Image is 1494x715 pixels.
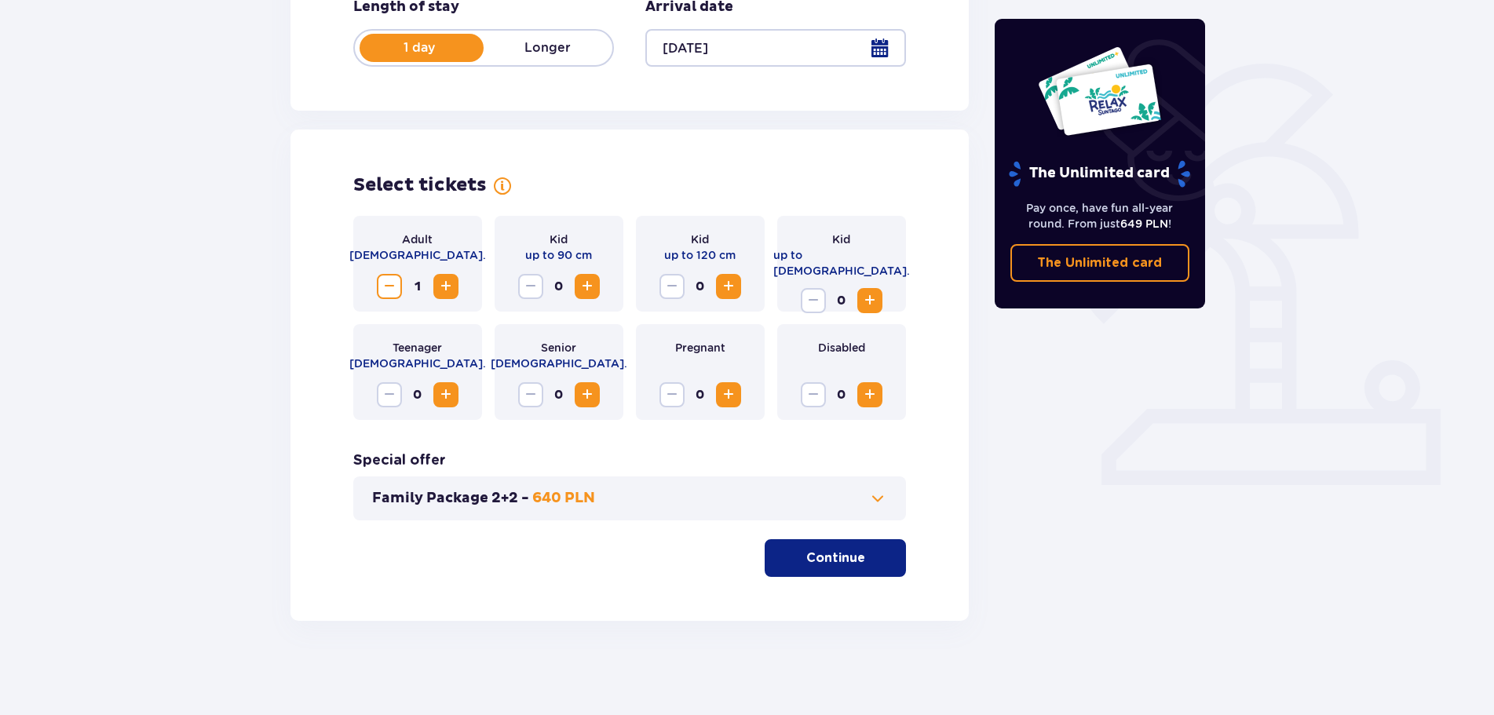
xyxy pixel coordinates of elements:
[546,382,572,407] span: 0
[377,274,402,299] button: Decrease
[405,382,430,407] span: 0
[659,382,685,407] button: Decrease
[518,274,543,299] button: Decrease
[546,274,572,299] span: 0
[801,288,826,313] button: Decrease
[765,539,906,577] button: Continue
[691,232,709,247] p: Kid
[372,489,888,508] button: Family Package 2+2 -640 PLN
[550,232,568,247] p: Kid
[377,382,402,407] button: Decrease
[829,288,854,313] span: 0
[484,39,612,57] p: Longer
[491,356,627,371] p: [DEMOGRAPHIC_DATA].
[433,382,458,407] button: Increase
[353,173,487,197] h2: Select tickets
[857,382,882,407] button: Increase
[832,232,850,247] p: Kid
[806,549,865,567] p: Continue
[1037,46,1162,137] img: Two entry cards to Suntago with the word 'UNLIMITED RELAX', featuring a white background with tro...
[857,288,882,313] button: Increase
[1120,217,1168,230] span: 649 PLN
[716,382,741,407] button: Increase
[688,274,713,299] span: 0
[773,247,910,279] p: up to [DEMOGRAPHIC_DATA].
[716,274,741,299] button: Increase
[393,340,442,356] p: Teenager
[659,274,685,299] button: Decrease
[433,274,458,299] button: Increase
[688,382,713,407] span: 0
[801,382,826,407] button: Decrease
[525,247,592,263] p: up to 90 cm
[541,340,576,356] p: Senior
[353,451,446,470] h3: Special offer
[575,382,600,407] button: Increase
[675,340,725,356] p: Pregnant
[532,489,595,508] p: 640 PLN
[372,489,529,508] p: Family Package 2+2 -
[664,247,736,263] p: up to 120 cm
[829,382,854,407] span: 0
[818,340,865,356] p: Disabled
[349,247,486,263] p: [DEMOGRAPHIC_DATA].
[518,382,543,407] button: Decrease
[1007,160,1192,188] p: The Unlimited card
[349,356,486,371] p: [DEMOGRAPHIC_DATA].
[1010,200,1189,232] p: Pay once, have fun all-year round. From just !
[1010,244,1189,282] a: The Unlimited card
[355,39,484,57] p: 1 day
[575,274,600,299] button: Increase
[1037,254,1162,272] p: The Unlimited card
[405,274,430,299] span: 1
[402,232,433,247] p: Adult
